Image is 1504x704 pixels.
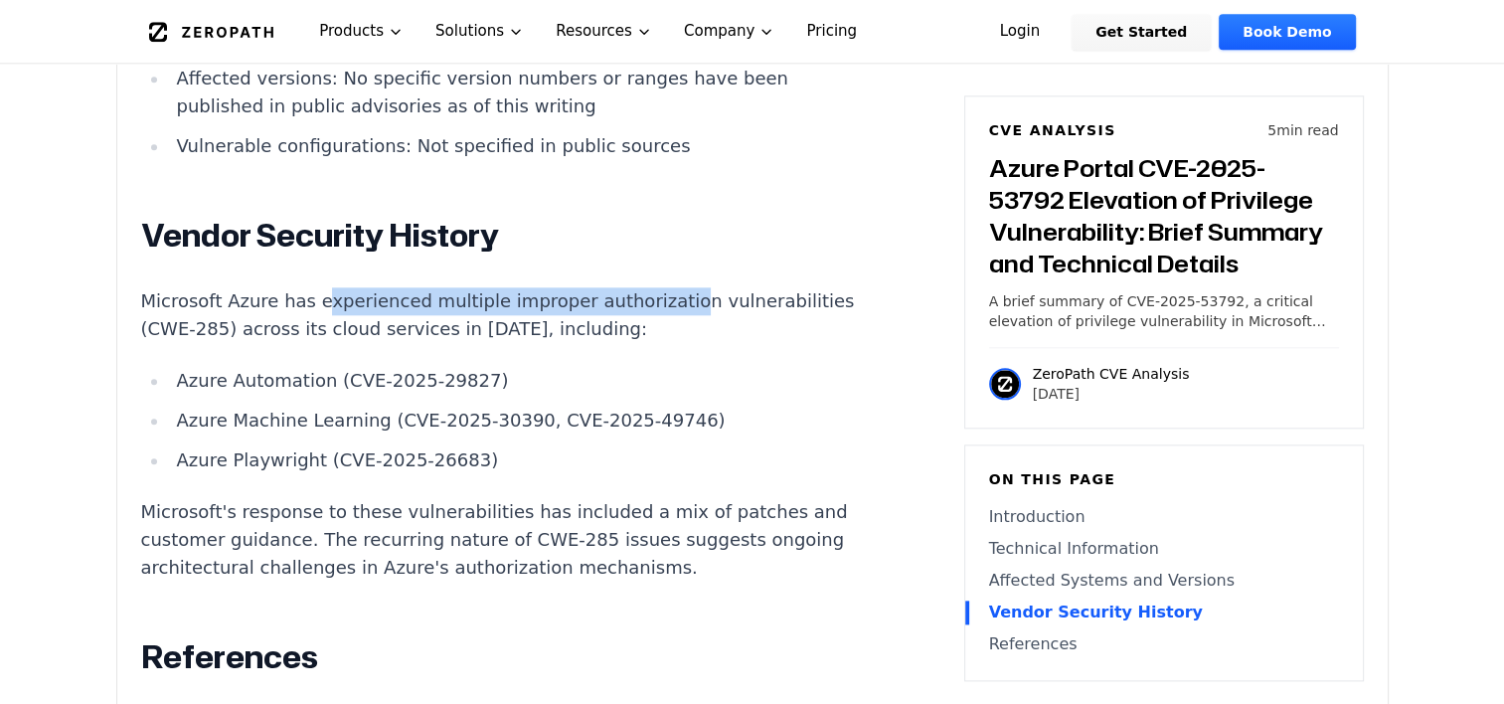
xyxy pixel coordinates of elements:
a: Technical Information [989,537,1339,561]
a: Login [976,14,1065,50]
a: Vendor Security History [989,601,1339,624]
p: Microsoft Azure has experienced multiple improper authorization vulnerabilities (CWE-285) across ... [141,287,881,343]
p: ZeroPath CVE Analysis [1033,364,1190,384]
h2: References [141,637,881,677]
li: Azure Automation (CVE-2025-29827) [169,367,881,395]
p: [DATE] [1033,384,1190,404]
a: Book Demo [1219,14,1355,50]
img: ZeroPath CVE Analysis [989,368,1021,400]
h6: On this page [989,469,1339,489]
li: Azure Machine Learning (CVE-2025-30390, CVE-2025-49746) [169,407,881,435]
h6: CVE Analysis [989,120,1116,140]
p: Microsoft's response to these vulnerabilities has included a mix of patches and customer guidance... [141,498,881,582]
h2: Vendor Security History [141,216,881,256]
a: Get Started [1072,14,1211,50]
a: Affected Systems and Versions [989,569,1339,593]
h3: Azure Portal CVE-2025-53792 Elevation of Privilege Vulnerability: Brief Summary and Technical Det... [989,152,1339,279]
a: Introduction [989,505,1339,529]
a: References [989,632,1339,656]
p: 5 min read [1267,120,1338,140]
li: Affected versions: No specific version numbers or ranges have been published in public advisories... [169,65,881,120]
li: Azure Playwright (CVE-2025-26683) [169,446,881,474]
li: Vulnerable configurations: Not specified in public sources [169,132,881,160]
p: A brief summary of CVE-2025-53792, a critical elevation of privilege vulnerability in Microsoft A... [989,291,1339,331]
